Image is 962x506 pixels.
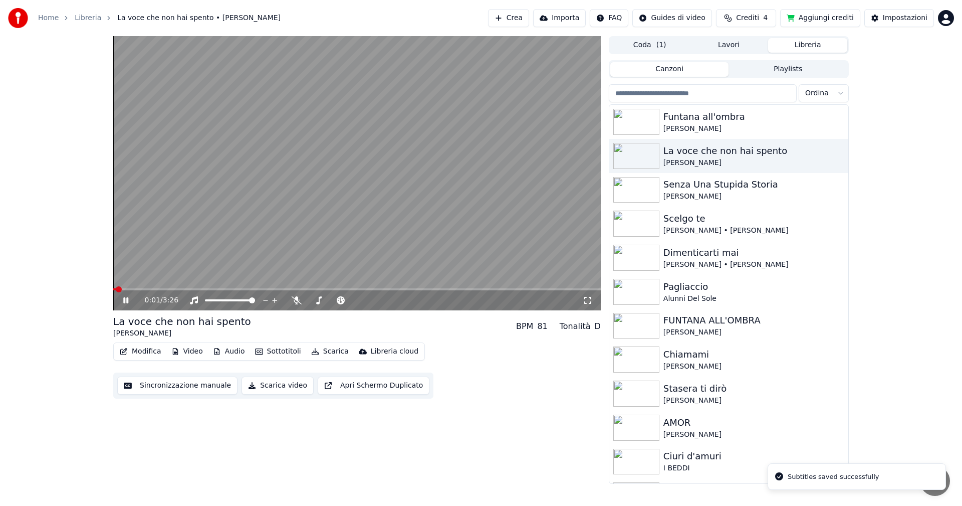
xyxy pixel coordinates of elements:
[663,192,844,202] div: [PERSON_NAME]
[590,9,628,27] button: FAQ
[610,38,689,53] button: Coda
[318,377,429,395] button: Apri Schermo Duplicato
[663,226,844,236] div: [PERSON_NAME] • [PERSON_NAME]
[663,463,844,473] div: I BEDDI
[167,345,207,359] button: Video
[663,416,844,430] div: AMOR
[805,88,829,98] span: Ordina
[663,110,844,124] div: Funtana all'ombra
[663,212,844,226] div: Scelgo te
[251,345,305,359] button: Sottotitoli
[163,295,178,305] span: 3:26
[663,327,844,338] div: [PERSON_NAME]
[736,13,759,23] span: Crediti
[663,280,844,294] div: Pagliaccio
[75,13,101,23] a: Libreria
[656,40,666,50] span: ( 1 )
[145,295,160,305] span: 0:01
[689,38,769,53] button: Lavori
[663,144,844,158] div: La voce che non hai spento
[729,62,847,77] button: Playlists
[595,320,601,332] div: D
[663,124,844,134] div: [PERSON_NAME]
[117,13,281,23] span: La voce che non hai spento • [PERSON_NAME]
[663,348,844,362] div: Chiamami
[8,8,28,28] img: youka
[560,320,591,332] div: Tonalità
[883,13,927,23] div: Impostazioni
[663,430,844,440] div: [PERSON_NAME]
[780,9,860,27] button: Aggiungi crediti
[488,9,529,27] button: Crea
[663,246,844,260] div: Dimenticarti mai
[663,313,844,327] div: FUNTANA ALL'OMBRA
[38,13,59,23] a: Home
[763,13,768,23] span: 4
[663,362,844,372] div: [PERSON_NAME]
[788,472,879,482] div: Subtitles saved successfully
[371,347,418,357] div: Libreria cloud
[663,449,844,463] div: Ciuri d'amuri
[663,382,844,396] div: Stasera ti dirò
[663,260,844,270] div: [PERSON_NAME] • [PERSON_NAME]
[113,328,251,339] div: [PERSON_NAME]
[533,9,586,27] button: Importa
[145,295,169,305] div: /
[663,396,844,406] div: [PERSON_NAME]
[663,178,844,192] div: Senza Una Stupida Storia
[610,62,729,77] button: Canzoni
[38,13,281,23] nav: breadcrumb
[632,9,711,27] button: Guides di video
[113,314,251,328] div: La voce che non hai spento
[864,9,934,27] button: Impostazioni
[537,320,547,332] div: 81
[209,345,249,359] button: Audio
[307,345,353,359] button: Scarica
[117,377,237,395] button: Sincronizzazione manuale
[516,320,533,332] div: BPM
[663,158,844,168] div: [PERSON_NAME]
[242,377,314,395] button: Scarica video
[663,294,844,304] div: Alunni Del Sole
[716,9,776,27] button: Crediti4
[768,38,847,53] button: Libreria
[116,345,165,359] button: Modifica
